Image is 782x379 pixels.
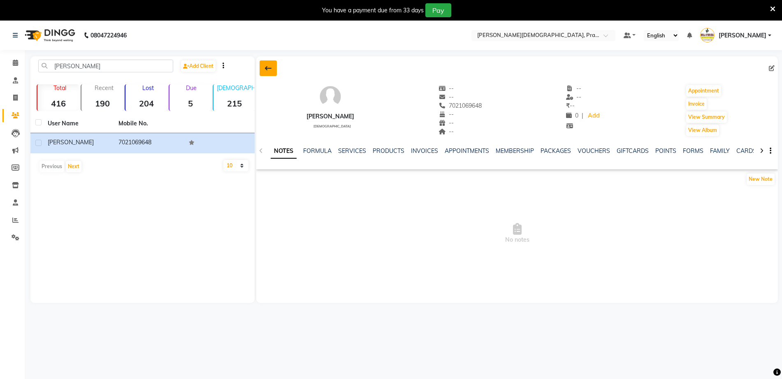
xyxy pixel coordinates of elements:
[181,60,216,72] a: Add Client
[439,102,482,109] span: 7021069648
[38,60,173,72] input: Search by Name/Mobile/Email/Code
[43,114,114,133] th: User Name
[66,161,81,172] button: Next
[439,85,454,92] span: --
[256,192,778,275] span: No notes
[114,133,184,153] td: 7021069648
[439,128,454,135] span: --
[439,93,454,101] span: --
[566,112,578,119] span: 0
[496,147,534,155] a: MEMBERSHIP
[411,147,438,155] a: INVOICES
[439,111,454,118] span: --
[566,93,582,101] span: --
[21,24,77,47] img: logo
[271,144,297,159] a: NOTES
[719,31,766,40] span: [PERSON_NAME]
[710,147,730,155] a: FAMILY
[425,3,451,17] button: Pay
[578,147,610,155] a: VOUCHERS
[683,147,703,155] a: FORMS
[686,85,721,97] button: Appointment
[306,112,354,121] div: [PERSON_NAME]
[213,98,255,109] strong: 215
[445,147,489,155] a: APPOINTMENTS
[338,147,366,155] a: SERVICES
[114,114,184,133] th: Mobile No.
[85,84,123,92] p: Recent
[655,147,676,155] a: POINTS
[129,84,167,92] p: Lost
[686,125,719,136] button: View Album
[41,84,79,92] p: Total
[617,147,649,155] a: GIFTCARDS
[566,85,582,92] span: --
[541,147,571,155] a: PACKAGES
[169,98,211,109] strong: 5
[303,147,332,155] a: FORMULA
[90,24,127,47] b: 08047224946
[747,173,775,185] button: New Note
[686,111,727,123] button: View Summary
[48,139,94,146] span: [PERSON_NAME]
[37,98,79,109] strong: 416
[736,147,756,155] a: CARDS
[439,119,454,127] span: --
[587,110,601,122] a: Add
[318,84,343,109] img: avatar
[171,84,211,92] p: Due
[313,124,351,128] span: [DEMOGRAPHIC_DATA]
[373,147,404,155] a: PRODUCTS
[700,28,715,42] img: Rizwana
[566,102,575,109] span: --
[566,102,570,109] span: ₹
[125,98,167,109] strong: 204
[217,84,255,92] p: [DEMOGRAPHIC_DATA]
[81,98,123,109] strong: 190
[322,6,424,15] div: You have a payment due from 33 days
[582,111,583,120] span: |
[686,98,707,110] button: Invoice
[260,60,277,76] div: Back to Client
